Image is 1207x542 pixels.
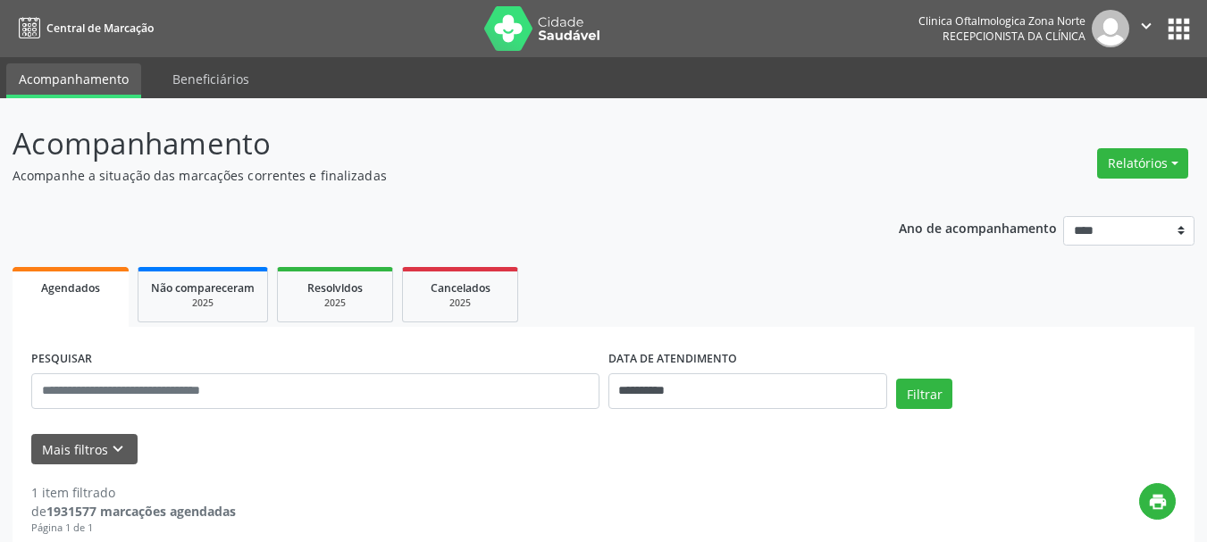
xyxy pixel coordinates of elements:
div: Clinica Oftalmologica Zona Norte [918,13,1085,29]
button: Filtrar [896,379,952,409]
span: Não compareceram [151,280,255,296]
div: 2025 [290,296,380,310]
button:  [1129,10,1163,47]
a: Central de Marcação [13,13,154,43]
a: Beneficiários [160,63,262,95]
div: 2025 [415,296,505,310]
button: apps [1163,13,1194,45]
div: Página 1 de 1 [31,521,236,536]
div: 1 item filtrado [31,483,236,502]
span: Recepcionista da clínica [943,29,1085,44]
p: Acompanhamento [13,121,840,166]
label: DATA DE ATENDIMENTO [608,346,737,373]
label: PESQUISAR [31,346,92,373]
p: Acompanhe a situação das marcações correntes e finalizadas [13,166,840,185]
span: Agendados [41,280,100,296]
a: Acompanhamento [6,63,141,98]
i: keyboard_arrow_down [108,439,128,459]
span: Resolvidos [307,280,363,296]
button: print [1139,483,1176,520]
span: Cancelados [431,280,490,296]
p: Ano de acompanhamento [899,216,1057,238]
span: Central de Marcação [46,21,154,36]
strong: 1931577 marcações agendadas [46,503,236,520]
div: 2025 [151,296,255,310]
button: Relatórios [1097,148,1188,179]
img: img [1092,10,1129,47]
i: print [1148,492,1168,512]
i:  [1136,16,1156,36]
div: de [31,502,236,521]
button: Mais filtroskeyboard_arrow_down [31,434,138,465]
